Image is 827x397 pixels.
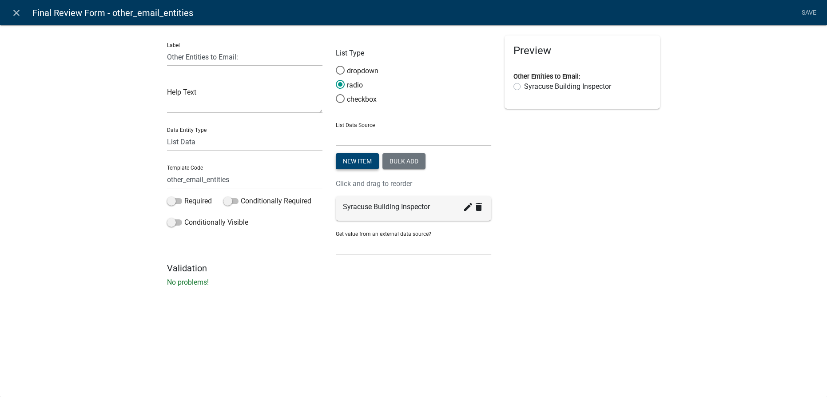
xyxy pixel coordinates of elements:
[336,48,491,59] p: List Type
[336,66,378,76] label: dropdown
[524,81,611,92] label: Syracuse Building Inspector
[167,217,248,228] label: Conditionally Visible
[223,196,311,206] label: Conditionally Required
[11,8,22,18] i: close
[513,74,580,80] label: Other Entities to Email:
[463,202,473,212] i: create
[336,153,379,169] button: New item
[798,4,820,21] a: Save
[336,80,363,91] label: radio
[343,202,484,212] div: Syracuse Building Inspector
[167,196,212,206] label: Required
[336,179,491,189] p: Click and drag to reorder
[473,202,484,212] i: delete
[167,277,660,288] p: No problems!
[382,153,425,169] button: Bulk add
[32,4,193,22] span: Final Review Form - other_email_entities
[167,263,660,274] h5: Validation
[336,94,377,105] label: checkbox
[513,44,651,57] h5: Preview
